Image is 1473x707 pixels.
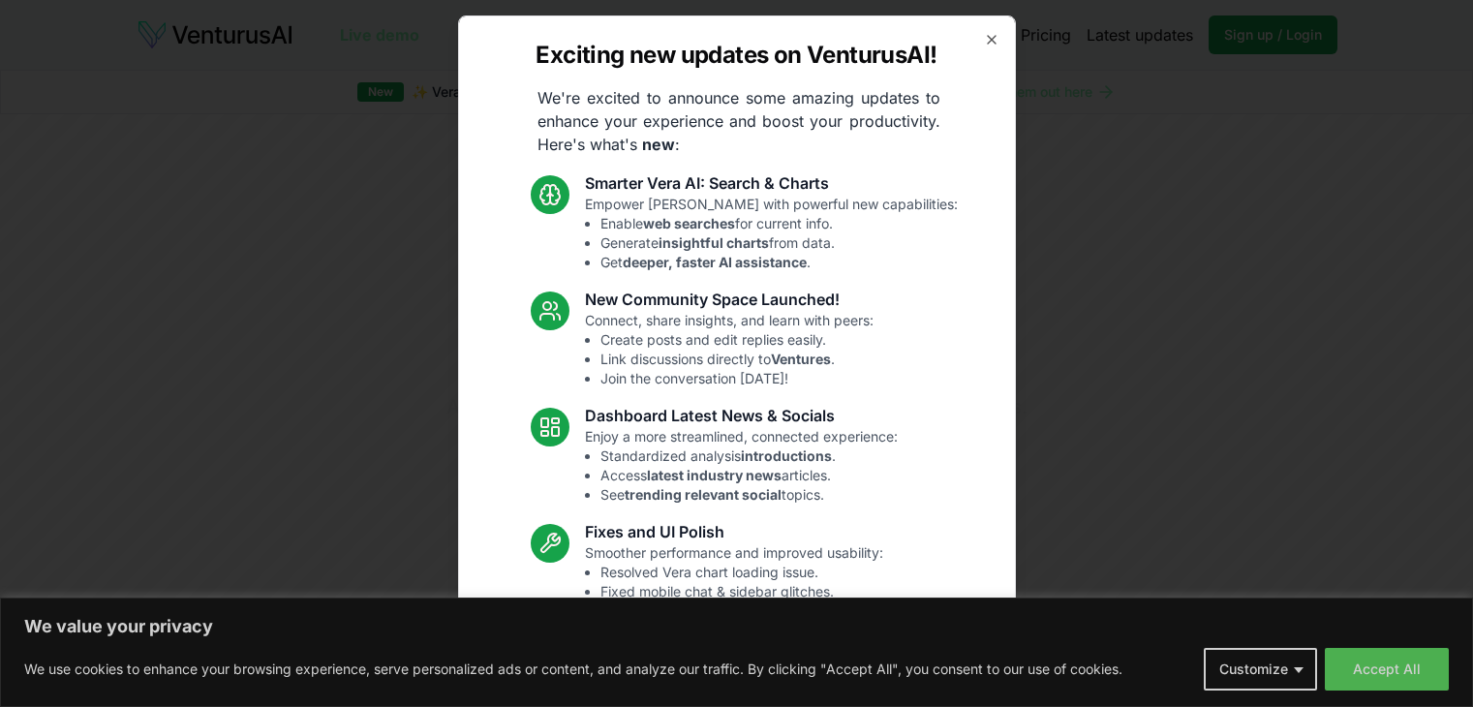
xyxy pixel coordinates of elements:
[585,288,874,311] h3: New Community Space Launched!
[600,369,874,388] li: Join the conversation [DATE]!
[522,86,956,156] p: We're excited to announce some amazing updates to enhance your experience and boost your producti...
[600,582,883,601] li: Fixed mobile chat & sidebar glitches.
[600,601,883,621] li: Enhanced overall UI consistency.
[623,254,807,270] strong: deeper, faster AI assistance
[625,486,782,503] strong: trending relevant social
[647,467,782,483] strong: latest industry news
[600,485,898,505] li: See topics.
[600,233,958,253] li: Generate from data.
[771,351,831,367] strong: Ventures
[600,446,898,466] li: Standardized analysis .
[600,253,958,272] li: Get .
[600,563,883,582] li: Resolved Vera chart loading issue.
[536,40,936,71] h2: Exciting new updates on VenturusAI!
[520,636,954,706] p: These updates are designed to make VenturusAI more powerful, intuitive, and user-friendly. Let us...
[600,214,958,233] li: Enable for current info.
[659,234,769,251] strong: insightful charts
[585,520,883,543] h3: Fixes and UI Polish
[600,350,874,369] li: Link discussions directly to .
[600,466,898,485] li: Access articles.
[600,330,874,350] li: Create posts and edit replies easily.
[585,311,874,388] p: Connect, share insights, and learn with peers:
[585,427,898,505] p: Enjoy a more streamlined, connected experience:
[585,171,958,195] h3: Smarter Vera AI: Search & Charts
[642,135,675,154] strong: new
[585,404,898,427] h3: Dashboard Latest News & Socials
[585,195,958,272] p: Empower [PERSON_NAME] with powerful new capabilities:
[741,447,832,464] strong: introductions
[643,215,735,231] strong: web searches
[585,543,883,621] p: Smoother performance and improved usability:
